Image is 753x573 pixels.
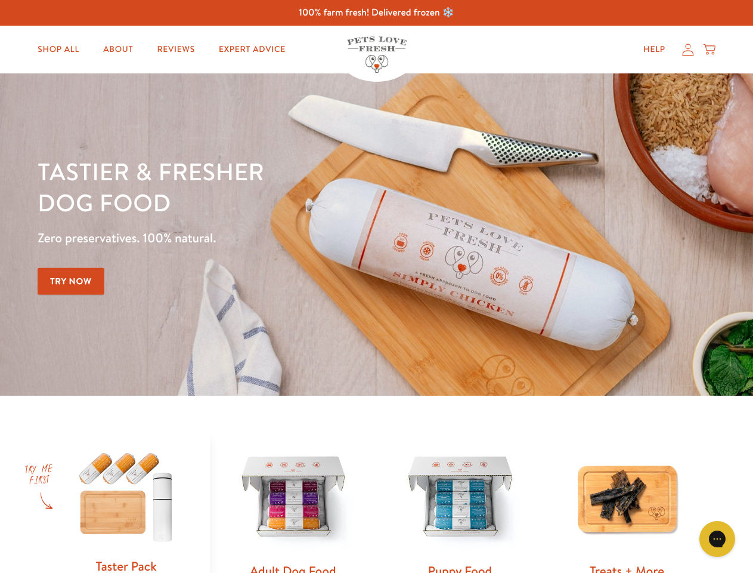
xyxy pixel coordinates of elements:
[38,156,489,218] h1: Tastier & fresher dog food
[28,38,89,61] a: Shop All
[634,38,675,61] a: Help
[347,36,407,73] img: Pets Love Fresh
[693,517,741,561] iframe: Gorgias live chat messenger
[38,268,104,295] a: Try Now
[38,227,489,249] p: Zero preservatives. 100% natural.
[94,38,142,61] a: About
[147,38,204,61] a: Reviews
[209,38,295,61] a: Expert Advice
